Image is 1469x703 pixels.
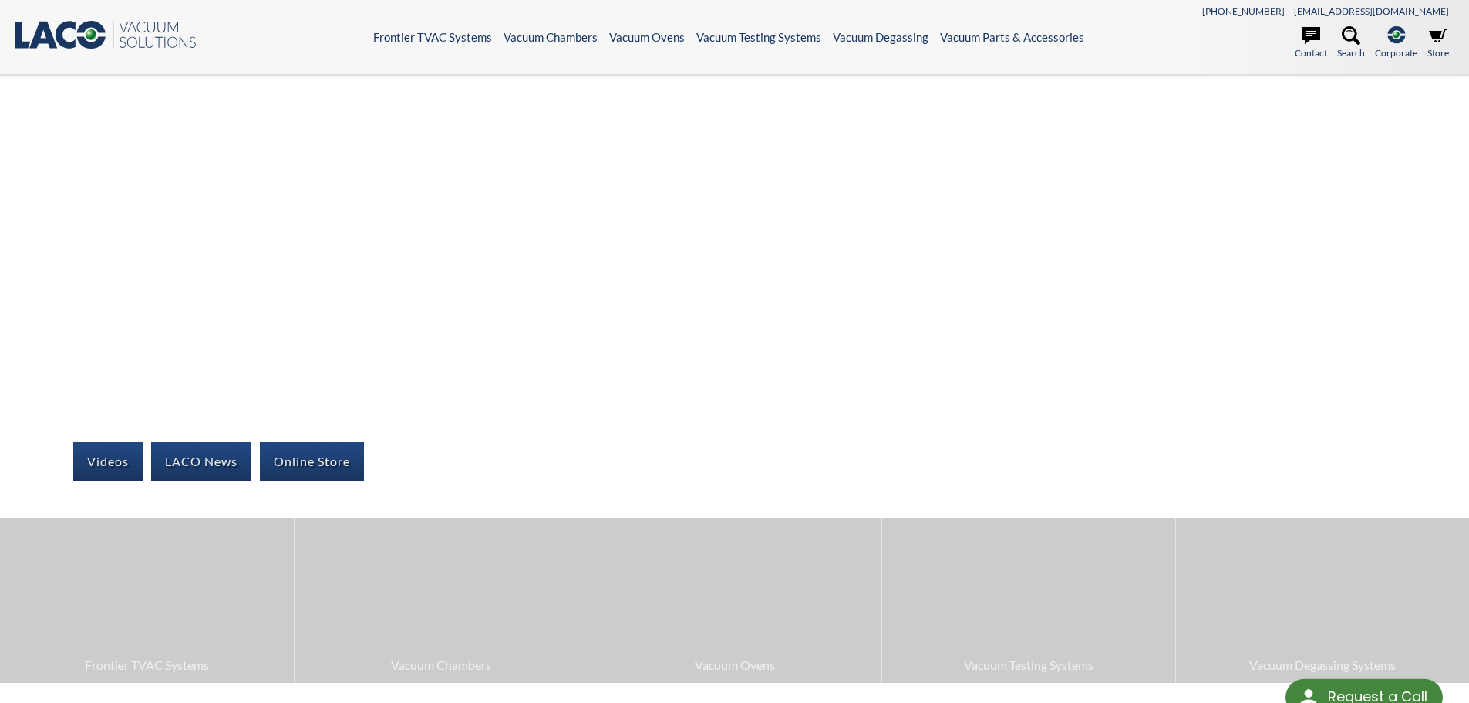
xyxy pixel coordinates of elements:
a: Vacuum Parts & Accessories [940,30,1084,44]
span: Corporate [1375,46,1417,60]
span: Frontier TVAC Systems [8,655,286,675]
a: Online Store [260,442,364,481]
a: Videos [73,442,143,481]
a: Vacuum Testing Systems [882,518,1175,682]
a: Frontier TVAC Systems [373,30,492,44]
span: Vacuum Chambers [302,655,580,675]
span: Vacuum Ovens [596,655,874,675]
a: Vacuum Degassing Systems [1176,518,1469,682]
a: LACO News [151,442,251,481]
span: Vacuum Testing Systems [890,655,1167,675]
a: [EMAIL_ADDRESS][DOMAIN_NAME] [1294,5,1449,17]
a: Search [1337,26,1365,60]
a: Vacuum Chambers [504,30,598,44]
a: Vacuum Ovens [588,518,881,682]
a: Store [1427,26,1449,60]
a: Vacuum Ovens [609,30,685,44]
span: Vacuum Degassing Systems [1184,655,1461,675]
a: Vacuum Chambers [295,518,588,682]
a: [PHONE_NUMBER] [1202,5,1285,17]
a: Vacuum Testing Systems [696,30,821,44]
a: Vacuum Degassing [833,30,928,44]
a: Contact [1295,26,1327,60]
